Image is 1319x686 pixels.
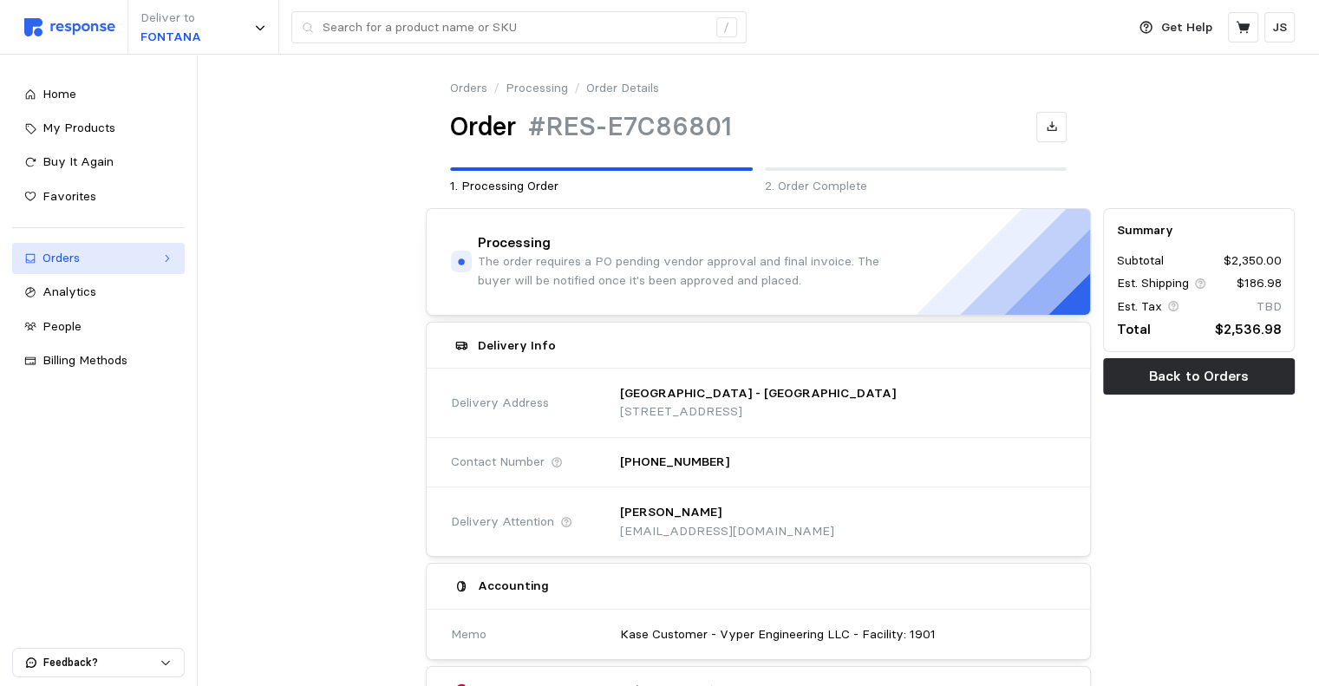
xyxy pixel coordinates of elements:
p: [GEOGRAPHIC_DATA] - [GEOGRAPHIC_DATA] [620,384,896,403]
p: Back to Orders [1149,365,1249,387]
p: $2,350.00 [1224,252,1282,271]
p: / [574,79,580,98]
button: Back to Orders [1103,358,1295,395]
p: The order requires a PO pending vendor approval and final invoice. The buyer will be notified onc... [478,252,912,290]
span: Delivery Attention [451,513,554,532]
p: 1. Processing Order [450,177,753,196]
h1: #RES-E7C86801 [528,110,732,144]
img: svg%3e [24,18,115,36]
p: 2. Order Complete [765,177,1068,196]
h1: Order [450,110,516,144]
p: [PERSON_NAME] [620,503,722,522]
button: Feedback? [13,649,184,676]
p: [EMAIL_ADDRESS][DOMAIN_NAME] [620,522,834,541]
p: Kase Customer - Vyper Engineering LLC - Facility: 1901 [620,625,936,644]
a: Orders [12,243,185,274]
a: Buy It Again [12,147,185,178]
a: Analytics [12,277,185,308]
a: Home [12,79,185,110]
a: Processing [506,79,568,98]
button: Get Help [1129,11,1223,44]
p: FONTANA [140,28,201,47]
span: Billing Methods [42,352,127,368]
span: Favorites [42,188,96,204]
p: Get Help [1161,18,1212,37]
a: Orders [450,79,487,98]
p: Est. Shipping [1116,274,1188,293]
span: Analytics [42,284,96,299]
button: JS [1264,12,1295,42]
div: / [716,17,737,38]
span: Home [42,86,76,101]
h5: Summary [1116,221,1282,239]
p: TBD [1257,297,1282,317]
p: Feedback? [43,655,160,670]
span: People [42,318,82,334]
input: Search for a product name or SKU [323,12,707,43]
p: $2,536.98 [1215,318,1282,340]
p: / [493,79,500,98]
p: Order Details [586,79,659,98]
a: My Products [12,113,185,144]
h5: Accounting [478,577,549,595]
a: People [12,311,185,343]
p: JS [1272,18,1287,37]
p: [STREET_ADDRESS] [620,402,896,421]
span: Contact Number [451,453,545,472]
div: Orders [42,249,154,268]
span: Buy It Again [42,154,114,169]
a: Favorites [12,181,185,212]
p: $186.98 [1237,274,1282,293]
p: Est. Tax [1116,297,1161,317]
h4: Processing [478,233,551,253]
span: My Products [42,120,115,135]
p: Subtotal [1116,252,1163,271]
span: Delivery Address [451,394,549,413]
p: [PHONE_NUMBER] [620,453,729,472]
p: Deliver to [140,9,201,28]
a: Billing Methods [12,345,185,376]
h5: Delivery Info [478,336,556,355]
p: Total [1116,318,1150,340]
span: Memo [451,625,486,644]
